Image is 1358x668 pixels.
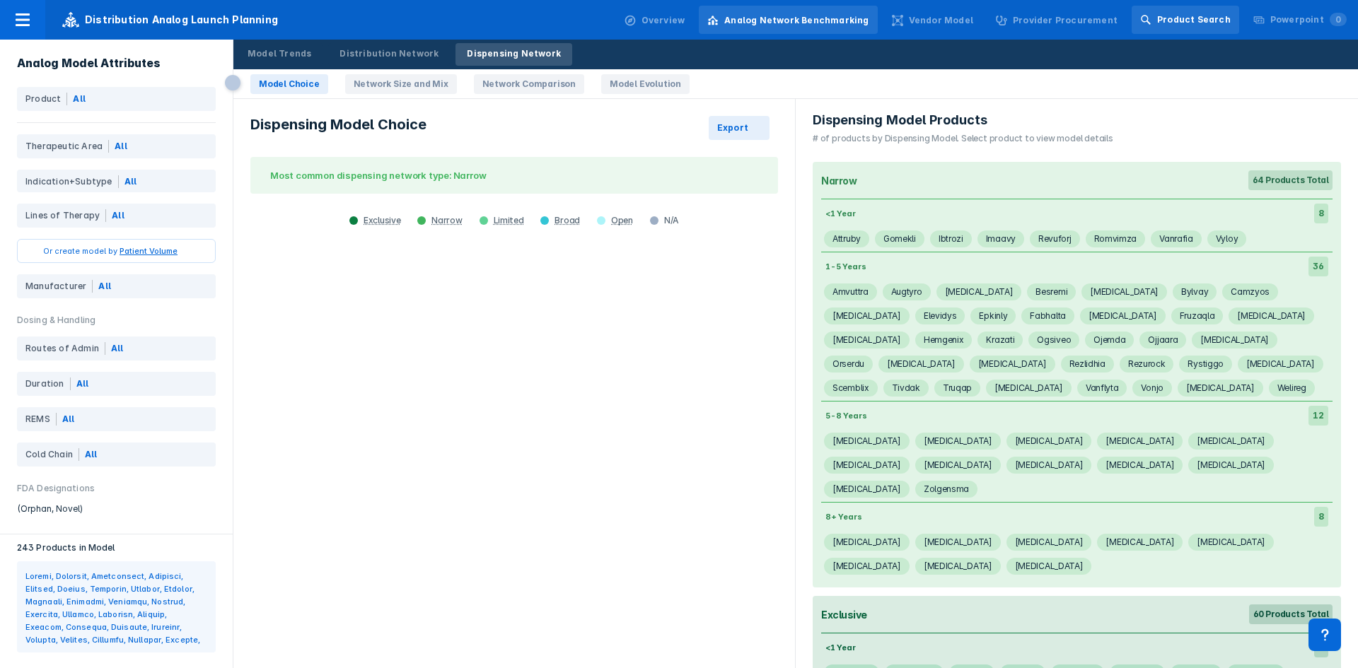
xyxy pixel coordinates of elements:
[1006,558,1092,575] span: [MEDICAL_DATA]
[915,558,1001,575] span: [MEDICAL_DATA]
[25,413,57,426] div: REMS
[821,638,860,657] div: <1 Year
[328,43,450,66] a: Distribution Network
[17,170,216,194] button: Indication+SubtypeAll
[821,257,870,276] div: 1-5 Years
[25,209,106,222] div: Lines of Therapy
[824,433,910,450] span: [MEDICAL_DATA]
[824,457,910,474] span: [MEDICAL_DATA]
[17,543,115,553] span: 243 Products in Model
[970,307,1016,324] span: Epkinly
[824,534,910,551] span: [MEDICAL_DATA]
[1308,406,1328,426] div: 12
[455,43,572,66] a: Dispensing Network
[25,448,79,461] div: Cold Chain
[883,283,931,300] span: Augtyro
[1188,457,1274,474] span: [MEDICAL_DATA]
[98,280,111,293] div: All
[970,356,1055,373] span: [MEDICAL_DATA]
[1006,457,1092,474] span: [MEDICAL_DATA]
[1097,433,1183,450] span: [MEDICAL_DATA]
[1013,14,1118,27] div: Provider Procurement
[1080,307,1166,324] span: [MEDICAL_DATA]
[883,6,982,34] a: Vendor Model
[17,484,95,493] h4: FDA Designations
[1188,433,1274,450] span: [MEDICAL_DATA]
[821,204,860,223] div: <1 Year
[1097,457,1183,474] span: [MEDICAL_DATA]
[915,307,965,324] span: Elevidys
[878,356,964,373] span: [MEDICAL_DATA]
[25,570,207,644] div: Loremi, Dolorsit, Ametconsect, Adipisci, Elitsed, Doeius, Temporin, Utlabor, Etdolor, Magnaali, E...
[62,413,75,426] div: All
[987,6,1126,34] a: Provider Procurement
[936,283,1022,300] span: [MEDICAL_DATA]
[821,508,866,526] div: 8+ Years
[1081,283,1167,300] span: [MEDICAL_DATA]
[555,215,580,226] div: Broad
[813,112,987,129] span: Dispensing Model Products
[915,332,973,348] span: Hemgenix
[1178,380,1263,397] span: [MEDICAL_DATA]
[236,43,323,66] a: Model Trends
[1085,332,1134,348] span: Ojemda
[1030,230,1080,247] span: Revuforj
[986,380,1072,397] span: [MEDICAL_DATA]
[1132,380,1172,397] span: Vonjo
[25,280,93,293] div: Manufacturer
[642,14,685,27] div: Overview
[1330,13,1347,26] span: 0
[1270,13,1347,26] div: Powerpoint
[248,47,311,60] div: Model Trends
[345,74,457,94] a: Network Size and Mix
[1238,356,1323,373] span: [MEDICAL_DATA]
[824,230,869,247] span: Attruby
[977,332,1023,348] span: Krazati
[717,122,748,134] div: Export
[85,448,98,461] div: All
[1249,604,1333,624] div: 60 Products Total
[17,315,95,325] h4: Dosing & Handling
[915,457,1001,474] span: [MEDICAL_DATA]
[909,14,973,27] div: Vendor Model
[824,307,910,324] span: [MEDICAL_DATA]
[494,215,524,226] div: Limited
[1248,170,1333,190] div: 64 Products Total
[1171,307,1224,324] span: Fruzaqla
[17,57,161,70] h4: Analog Model Attributes
[821,175,857,187] div: Narrow
[111,342,124,355] div: All
[824,332,910,348] span: [MEDICAL_DATA]
[1157,13,1231,26] div: Product Search
[431,215,462,226] div: Narrow
[824,283,877,300] span: Amvuttra
[821,406,871,425] div: 5-8 Years
[1151,230,1202,247] span: Vanrafia
[1086,230,1146,247] span: Romvimza
[1179,356,1232,373] span: Rystiggo
[813,132,1113,145] div: # of products by Dispensing Model. Select product to view model details
[1006,534,1092,551] span: [MEDICAL_DATA]
[17,503,216,515] p: (Orphan, Novel)
[17,170,216,192] div: Indication+SubtypeAll
[1027,283,1076,300] span: Besremi
[915,433,1001,450] span: [MEDICAL_DATA]
[115,140,127,153] div: All
[915,481,977,498] span: Zolgensma
[270,168,486,182] span: Most common dispensing network type: Narrow
[1308,257,1328,276] div: 36
[1173,283,1217,300] span: Bylvay
[119,174,143,189] div: All
[1269,380,1315,397] span: Welireg
[824,558,910,575] span: [MEDICAL_DATA]
[915,534,1001,551] span: [MEDICAL_DATA]
[724,14,869,27] div: Analog Network Benchmarking
[1308,619,1341,651] div: Contact Support
[1188,534,1274,551] span: [MEDICAL_DATA]
[1222,283,1278,300] span: Camzyos
[1314,507,1328,527] div: 8
[1207,230,1247,247] span: Vyloy
[1229,307,1314,324] span: [MEDICAL_DATA]
[1192,332,1277,348] span: [MEDICAL_DATA]
[25,342,105,355] div: Routes of Admin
